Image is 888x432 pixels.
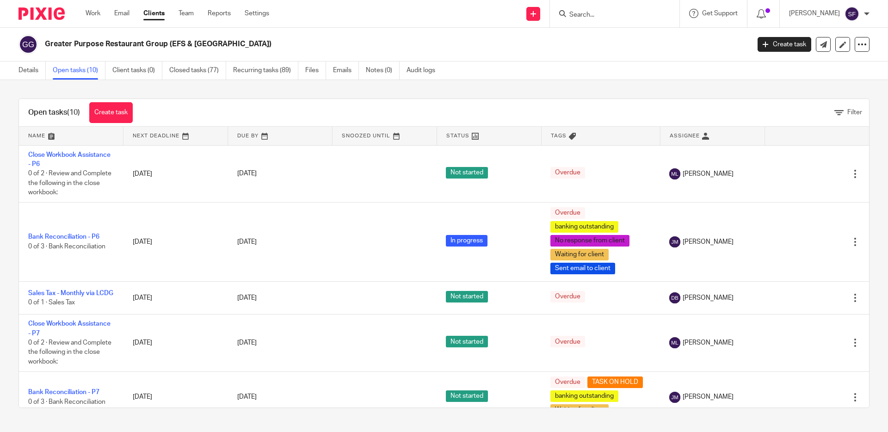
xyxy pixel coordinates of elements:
td: [DATE] [123,281,228,314]
span: Overdue [550,207,585,219]
a: Recurring tasks (89) [233,62,298,80]
a: Open tasks (10) [53,62,105,80]
td: [DATE] [123,202,228,281]
a: Notes (0) [366,62,400,80]
span: 0 of 3 · Bank Reconciliation [28,399,105,405]
h2: Greater Purpose Restaurant Group (EFS & [GEOGRAPHIC_DATA]) [45,39,604,49]
a: Client tasks (0) [112,62,162,80]
img: svg%3E [669,337,680,348]
span: Snoozed Until [342,133,390,138]
a: Closed tasks (77) [169,62,226,80]
span: No response from client [550,235,629,247]
a: Bank Reconciliation - P7 [28,389,99,395]
span: Sent email to client [550,263,615,274]
span: 0 of 3 · Bank Reconciliation [28,243,105,250]
span: Overdue [550,336,585,347]
span: Tags [551,133,567,138]
span: Overdue [550,376,585,388]
span: [DATE] [237,394,257,401]
span: Waiting for client [550,404,609,416]
h1: Open tasks [28,108,80,117]
a: Email [114,9,129,18]
p: [PERSON_NAME] [789,9,840,18]
a: Reports [208,9,231,18]
span: [DATE] [237,295,257,301]
span: [DATE] [237,239,257,245]
img: svg%3E [845,6,859,21]
img: svg%3E [669,236,680,247]
input: Search [568,11,652,19]
a: Clients [143,9,165,18]
img: svg%3E [18,35,38,54]
td: [DATE] [123,315,228,371]
span: Filter [847,109,862,116]
a: Details [18,62,46,80]
span: [PERSON_NAME] [683,392,734,401]
img: Pixie [18,7,65,20]
span: Not started [446,167,488,179]
img: svg%3E [669,292,680,303]
td: [DATE] [123,371,228,423]
span: 0 of 2 · Review and Complete the following in the close workbook: [28,339,111,365]
a: Create task [758,37,811,52]
a: Close Workbook Assistance - P6 [28,152,111,167]
span: [PERSON_NAME] [683,237,734,247]
span: (10) [67,109,80,116]
a: Create task [89,102,133,123]
span: [PERSON_NAME] [683,169,734,179]
a: Bank Reconciliation - P6 [28,234,99,240]
span: 0 of 1 · Sales Tax [28,299,75,306]
span: banking outstanding [550,390,618,402]
span: 0 of 2 · Review and Complete the following in the close workbook: [28,170,111,196]
span: Status [446,133,469,138]
img: svg%3E [669,168,680,179]
span: [DATE] [237,339,257,346]
a: Audit logs [407,62,442,80]
a: Sales Tax - Monthly via LCDG [28,290,113,296]
span: Overdue [550,167,585,179]
span: Not started [446,336,488,347]
a: Work [86,9,100,18]
span: Waiting for client [550,249,609,260]
span: Not started [446,291,488,302]
span: Overdue [550,291,585,302]
a: Settings [245,9,269,18]
td: [DATE] [123,145,228,202]
span: TASK ON HOLD [587,376,643,388]
span: In progress [446,235,487,247]
a: Team [179,9,194,18]
span: [PERSON_NAME] [683,338,734,347]
span: [PERSON_NAME] [683,293,734,302]
a: Close Workbook Assistance - P7 [28,321,111,336]
img: svg%3E [669,392,680,403]
a: Emails [333,62,359,80]
a: Files [305,62,326,80]
span: Not started [446,390,488,402]
span: Get Support [702,10,738,17]
span: [DATE] [237,171,257,177]
span: banking outstanding [550,221,618,233]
